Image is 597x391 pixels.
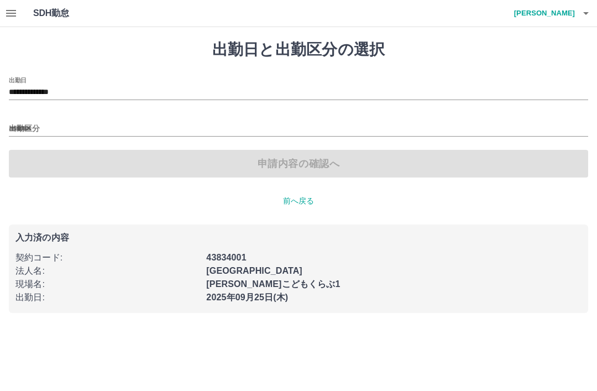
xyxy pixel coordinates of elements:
[15,251,200,264] p: 契約コード :
[206,266,302,275] b: [GEOGRAPHIC_DATA]
[206,279,340,289] b: [PERSON_NAME]こどもくらぶ1
[9,76,27,84] label: 出勤日
[15,233,582,242] p: 入力済の内容
[206,253,246,262] b: 43834001
[9,195,588,207] p: 前へ戻る
[15,291,200,304] p: 出勤日 :
[9,40,588,59] h1: 出勤日と出勤区分の選択
[15,278,200,291] p: 現場名 :
[206,293,288,302] b: 2025年09月25日(木)
[15,264,200,278] p: 法人名 :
